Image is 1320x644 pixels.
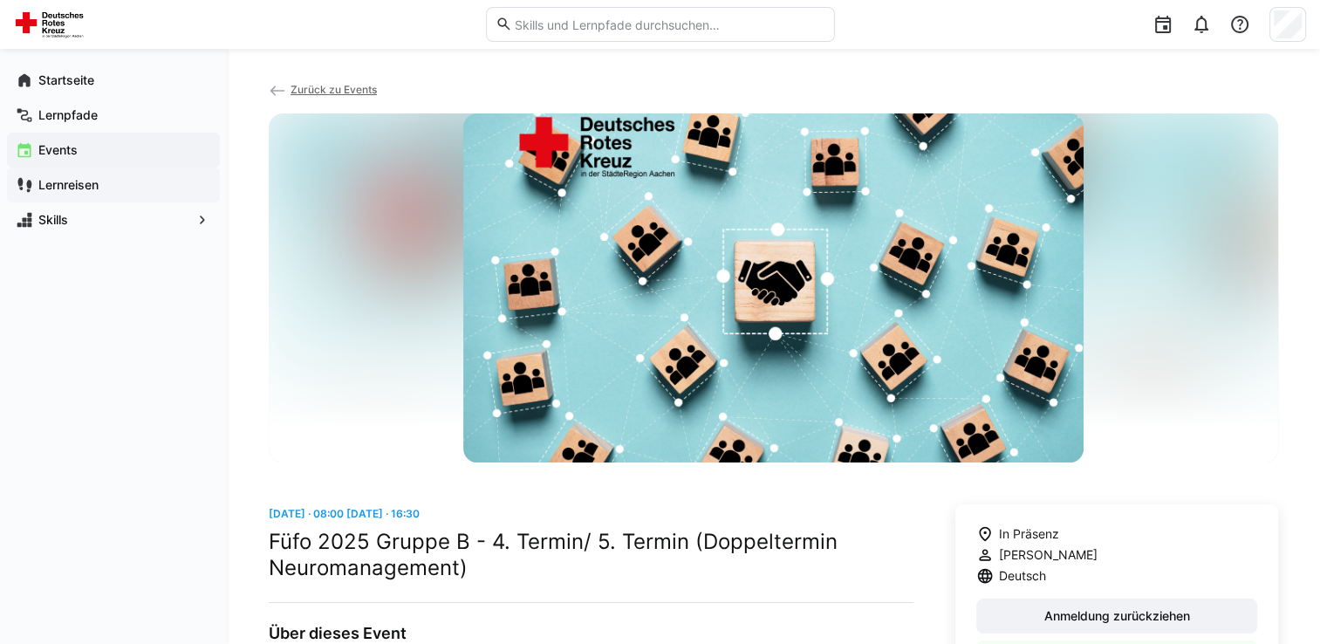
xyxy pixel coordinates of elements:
span: [PERSON_NAME] [999,546,1098,564]
input: Skills und Lernpfade durchsuchen… [512,17,824,32]
button: Anmeldung zurückziehen [976,599,1257,634]
h2: Füfo 2025 Gruppe B - 4. Termin/ 5. Termin (Doppeltermin Neuromanagement) [269,529,913,581]
span: [DATE] · 08:00 [DATE] · 16:30 [269,507,420,520]
span: Deutsch [999,567,1046,585]
span: Zurück zu Events [291,83,377,96]
a: Zurück zu Events [269,83,377,96]
h3: Über dieses Event [269,624,913,643]
span: Anmeldung zurückziehen [1042,607,1193,625]
span: In Präsenz [999,525,1059,543]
